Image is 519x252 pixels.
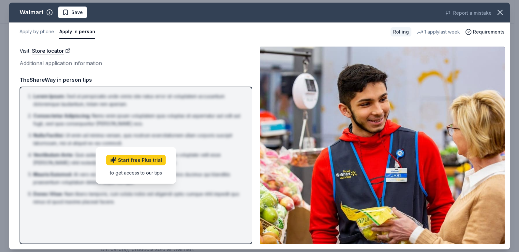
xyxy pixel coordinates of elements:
[20,7,44,18] div: Walmart
[20,47,252,55] div: Visit :
[33,132,243,147] li: Ut enim ad minima veniam, quis nostrum exercitationem ullam corporis suscipit laboriosam, nisi ut...
[33,133,64,138] span: Nulla Facilisi :
[33,113,91,119] span: Consectetur Adipiscing :
[33,92,243,108] li: Sed ut perspiciatis unde omnis iste natus error sit voluptatem accusantium doloremque laudantium,...
[260,47,505,244] img: Image for Walmart
[33,112,243,128] li: Nemo enim ipsam voluptatem quia voluptas sit aspernatur aut odit aut fugit, sed quia consequuntur...
[32,47,70,55] a: Store locator
[445,9,492,17] button: Report a mistake
[33,151,243,167] li: Quis autem vel eum iure reprehenderit qui in ea voluptate velit esse [PERSON_NAME] nihil molestia...
[391,27,411,36] div: Rolling
[473,28,505,36] span: Requirements
[33,190,243,206] li: Nam libero tempore, cum soluta nobis est eligendi optio cumque nihil impedit quo minus id quod ma...
[106,169,166,176] div: to get access to our tips
[33,93,65,99] span: Lorem Ipsum :
[20,76,252,84] div: TheShareWay in person tips
[465,28,505,36] button: Requirements
[20,59,252,67] div: Additional application information
[59,25,95,39] button: Apply in person
[33,191,63,197] span: Donec Vitae :
[20,25,54,39] button: Apply by phone
[33,171,243,186] li: At vero eos et accusamus et iusto odio dignissimos ducimus qui blanditiis praesentium voluptatum ...
[106,155,166,165] a: Start free Plus trial
[71,8,83,16] span: Save
[33,172,72,177] span: Mauris Euismod :
[417,28,460,36] div: 1 apply last week
[33,152,74,158] span: Vestibulum Ante :
[58,7,87,18] button: Save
